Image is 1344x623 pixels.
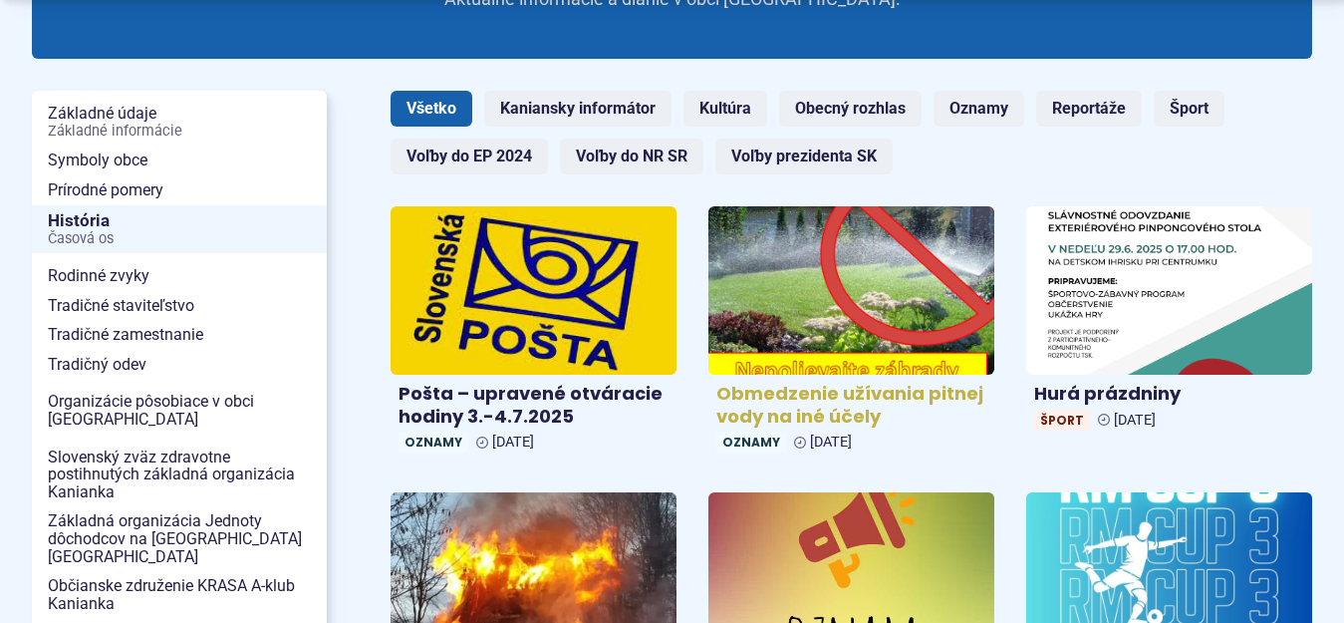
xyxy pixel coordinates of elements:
[715,139,893,174] a: Voľby prezidenta SK
[32,291,327,321] a: Tradičné staviteľstvo
[32,443,327,507] a: Slovenský zväz zdravotne postihnutých základná organizácia Kanianka
[48,350,311,380] span: Tradičný odev
[32,506,327,571] a: Základná organizácia Jednoty dôchodcov na [GEOGRAPHIC_DATA] [GEOGRAPHIC_DATA]
[32,99,327,146] a: Základné údajeZákladné informácie
[32,571,327,618] a: Občianske združenie KRASA A-klub Kanianka
[810,434,852,451] span: [DATE]
[560,139,703,174] a: Voľby do NR SR
[1034,383,1304,406] h4: Hurá prázdniny
[683,91,767,127] a: Kultúra
[48,205,311,254] span: História
[32,261,327,291] a: Rodinné zvyky
[48,261,311,291] span: Rodinné zvyky
[48,291,311,321] span: Tradičné staviteľstvo
[716,432,786,453] span: Oznamy
[934,91,1024,127] a: Oznamy
[391,139,548,174] a: Voľby do EP 2024
[399,383,669,428] h4: Pošta – upravené otváracie hodiny 3.-4.7.2025
[48,571,311,618] span: Občianske združenie KRASA A-klub Kanianka
[48,506,311,571] span: Základná organizácia Jednoty dôchodcov na [GEOGRAPHIC_DATA] [GEOGRAPHIC_DATA]
[48,124,311,140] span: Základné informácie
[32,320,327,350] a: Tradičné zamestnanie
[1036,91,1142,127] a: Reportáže
[391,206,676,461] a: Pošta – upravené otváracie hodiny 3.-4.7.2025 Oznamy [DATE]
[492,434,534,451] span: [DATE]
[32,350,327,380] a: Tradičný odev
[32,387,327,434] a: Organizácie pôsobiace v obci [GEOGRAPHIC_DATA]
[716,383,986,428] h4: Obmedzenie užívania pitnej vody na iné účely
[48,231,311,247] span: Časová os
[391,91,472,127] a: Všetko
[1026,206,1312,439] a: Hurá prázdniny Šport [DATE]
[779,91,922,127] a: Obecný rozhlas
[1114,412,1156,429] span: [DATE]
[484,91,672,127] a: Kaniansky informátor
[32,175,327,205] a: Prírodné pomery
[48,320,311,350] span: Tradičné zamestnanie
[399,432,468,453] span: Oznamy
[1034,410,1090,431] span: Šport
[48,443,311,507] span: Slovenský zväz zdravotne postihnutých základná organizácia Kanianka
[708,206,994,461] a: Obmedzenie užívania pitnej vody na iné účely Oznamy [DATE]
[32,205,327,254] a: HistóriaČasová os
[48,146,311,175] span: Symboly obce
[48,99,311,146] span: Základné údaje
[1154,91,1224,127] a: Šport
[48,175,311,205] span: Prírodné pomery
[48,387,311,434] span: Organizácie pôsobiace v obci [GEOGRAPHIC_DATA]
[32,146,327,175] a: Symboly obce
